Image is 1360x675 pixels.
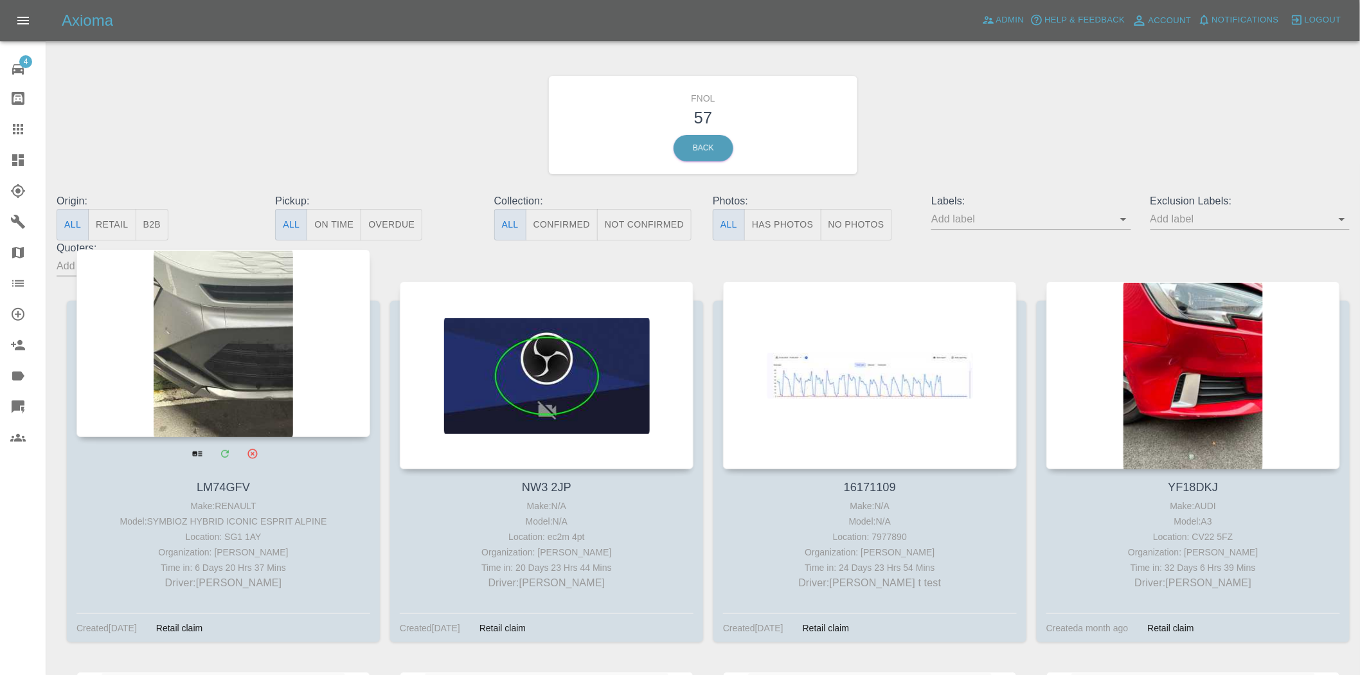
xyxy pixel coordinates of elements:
a: YF18DKJ [1168,481,1219,494]
div: Created [DATE] [76,620,137,636]
button: Help & Feedback [1027,10,1128,30]
h6: FNOL [559,85,848,105]
button: Open drawer [8,5,39,36]
button: No Photos [821,209,892,240]
span: Logout [1305,13,1341,28]
button: Retail [88,209,136,240]
div: Time in: 6 Days 20 Hrs 37 Mins [80,560,367,575]
p: Photos: [713,194,912,209]
div: Retail claim [470,620,535,636]
button: Not Confirmed [597,209,692,240]
span: Account [1149,14,1192,28]
div: Model: N/A [726,514,1014,529]
input: Add quoter [57,256,237,276]
h3: 57 [559,105,848,130]
button: Has Photos [744,209,821,240]
a: Account [1129,10,1195,31]
button: Archive [239,440,265,467]
div: Model: N/A [403,514,690,529]
p: Quoters: [57,240,256,256]
button: B2B [136,209,169,240]
div: Retail claim [147,620,212,636]
h5: Axioma [62,10,113,31]
button: All [275,209,307,240]
div: Time in: 32 Days 6 Hrs 39 Mins [1050,560,1337,575]
p: Driver: [PERSON_NAME] t test [726,575,1014,591]
div: Model: A3 [1050,514,1337,529]
div: Location: 7977890 [726,529,1014,544]
div: Created [DATE] [400,620,460,636]
div: Make: N/A [403,498,690,514]
div: Model: SYMBIOZ HYBRID ICONIC ESPRIT ALPINE [80,514,367,529]
button: Logout [1287,10,1345,30]
p: Exclusion Labels: [1150,194,1350,209]
a: 16171109 [844,481,896,494]
button: Confirmed [526,209,598,240]
a: NW3 2JP [522,481,571,494]
div: Time in: 20 Days 23 Hrs 44 Mins [403,560,690,575]
button: Overdue [361,209,422,240]
span: Admin [996,13,1024,28]
span: Notifications [1212,13,1279,28]
div: Location: CV22 5FZ [1050,529,1337,544]
div: Organization: [PERSON_NAME] [1050,544,1337,560]
button: On Time [307,209,361,240]
div: Retail claim [1138,620,1204,636]
button: All [713,209,745,240]
span: Help & Feedback [1044,13,1125,28]
a: Admin [979,10,1028,30]
a: View [184,440,210,467]
div: Location: SG1 1AY [80,529,367,544]
div: Location: ec2m 4pt [403,529,690,544]
div: Make: N/A [726,498,1014,514]
span: 4 [19,55,32,68]
input: Add label [931,209,1111,229]
p: Collection: [494,194,693,209]
p: Pickup: [275,194,474,209]
button: Open [1333,210,1351,228]
div: Organization: [PERSON_NAME] [403,544,690,560]
button: Notifications [1195,10,1282,30]
a: Modify [211,440,238,467]
p: Driver: [PERSON_NAME] [1050,575,1337,591]
div: Time in: 24 Days 23 Hrs 54 Mins [726,560,1014,575]
div: Retail claim [793,620,859,636]
div: Make: AUDI [1050,498,1337,514]
div: Organization: [PERSON_NAME] [80,544,367,560]
button: All [57,209,89,240]
button: Open [1114,210,1132,228]
div: Created [DATE] [723,620,783,636]
div: Organization: [PERSON_NAME] [726,544,1014,560]
div: Make: RENAULT [80,498,367,514]
p: Driver: [PERSON_NAME] [80,575,367,591]
button: All [494,209,526,240]
p: Labels: [931,194,1131,209]
p: Origin: [57,194,256,209]
div: Created a month ago [1046,620,1129,636]
a: LM74GFV [197,481,250,494]
p: Driver: [PERSON_NAME] [403,575,690,591]
input: Add label [1150,209,1330,229]
a: Back [674,135,733,161]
